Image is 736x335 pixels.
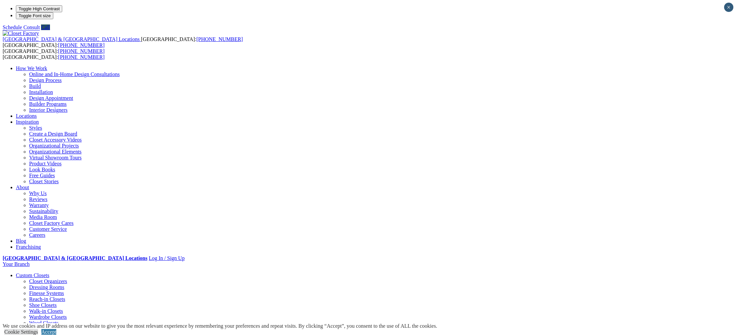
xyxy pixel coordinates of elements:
div: We use cookies and IP address on our website to give you the most relevant experience by remember... [3,323,437,329]
a: Closet Organizers [29,278,67,284]
span: [GEOGRAPHIC_DATA] & [GEOGRAPHIC_DATA] Locations [3,36,140,42]
a: Interior Designers [29,107,68,113]
a: Installation [29,89,53,95]
a: Closet Accessory Videos [29,137,82,143]
a: Sustainability [29,208,58,214]
a: [GEOGRAPHIC_DATA] & [GEOGRAPHIC_DATA] Locations [3,255,147,261]
a: Cookie Settings [4,329,38,335]
a: [PHONE_NUMBER] [58,54,105,60]
a: Careers [29,232,45,238]
a: Why Us [29,190,47,196]
a: Look Books [29,167,55,172]
a: Custom Closets [16,272,49,278]
button: Toggle Font size [16,12,53,19]
a: Reviews [29,196,47,202]
a: Create a Design Board [29,131,77,137]
a: [PHONE_NUMBER] [58,42,105,48]
a: Online and In-Home Design Consultations [29,71,120,77]
a: Dressing Rooms [29,284,64,290]
a: Design Appointment [29,95,73,101]
a: Reach-in Closets [29,296,65,302]
a: Schedule Consult [3,24,40,30]
a: Wood Closets [29,320,59,326]
a: Builder Programs [29,101,67,107]
a: Design Process [29,77,62,83]
a: Organizational Projects [29,143,79,148]
button: Close [724,3,733,12]
a: Inspiration [16,119,39,125]
a: Blog [16,238,26,244]
a: Accept [41,329,56,335]
a: Customer Service [29,226,67,232]
a: Virtual Showroom Tours [29,155,82,160]
a: [PHONE_NUMBER] [196,36,243,42]
img: Closet Factory [3,30,39,36]
a: Media Room [29,214,57,220]
a: [GEOGRAPHIC_DATA] & [GEOGRAPHIC_DATA] Locations [3,36,141,42]
a: Free Guides [29,173,55,178]
a: Locations [16,113,37,119]
a: Shoe Closets [29,302,57,308]
a: Your Branch [3,261,29,267]
a: Organizational Elements [29,149,81,154]
a: Wardrobe Closets [29,314,67,320]
a: About [16,185,29,190]
a: Call [41,24,50,30]
a: Log In / Sign Up [149,255,184,261]
a: How We Work [16,65,47,71]
a: Styles [29,125,42,131]
span: Toggle Font size [19,13,51,18]
a: Build [29,83,41,89]
span: [GEOGRAPHIC_DATA]: [GEOGRAPHIC_DATA]: [3,48,105,60]
button: Toggle High Contrast [16,5,62,12]
a: [PHONE_NUMBER] [58,48,105,54]
a: Warranty [29,202,49,208]
a: Closet Stories [29,179,59,184]
a: Finesse Systems [29,290,64,296]
span: [GEOGRAPHIC_DATA]: [GEOGRAPHIC_DATA]: [3,36,243,48]
a: Walk-in Closets [29,308,63,314]
a: Franchising [16,244,41,250]
a: Closet Factory Cares [29,220,73,226]
span: Toggle High Contrast [19,6,60,11]
a: Product Videos [29,161,62,166]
